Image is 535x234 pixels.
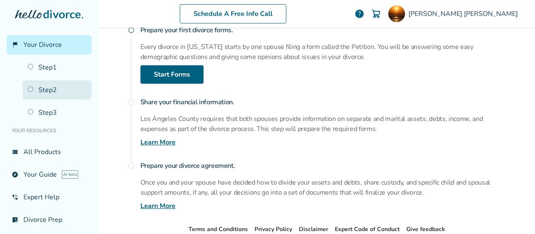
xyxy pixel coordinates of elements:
h4: Prepare your divorce agreement. [140,157,511,174]
a: Step1 [23,58,92,77]
p: Los Angeles County requires that both spouses provide information on separate and marital assets,... [140,114,511,134]
p: Once you and your spouse have decided how to divide your assets and debts, share custody, and spe... [140,177,511,198]
span: radio_button_unchecked [128,27,135,33]
span: [PERSON_NAME] [PERSON_NAME] [408,9,521,18]
span: flag_2 [12,41,18,48]
h4: Share your financial information. [140,94,511,111]
span: phone_in_talk [12,194,18,201]
a: list_alt_checkDivorce Prep [7,210,92,229]
span: radio_button_unchecked [128,162,135,169]
img: Cart [371,9,381,19]
span: radio_button_unchecked [128,99,135,105]
a: exploreYour GuideAI beta [7,165,92,184]
span: explore [12,171,18,178]
a: Schedule A Free Info Call [180,4,286,23]
span: Your Divorce [23,40,62,49]
a: Step3 [23,103,92,122]
a: Start Forms [140,65,204,84]
p: Every divorce in [US_STATE] starts by one spouse filing a form called the Petition. You will be a... [140,42,511,62]
img: Vanessa Streiff [388,5,405,22]
span: AI beta [62,170,78,179]
h4: Prepare your first divorce forms. [140,22,511,39]
span: view_list [12,149,18,155]
a: Step2 [23,80,92,100]
a: flag_2Your Divorce [7,35,92,54]
a: view_listAll Products [7,142,92,162]
a: phone_in_talkExpert Help [7,188,92,207]
a: Expert Code of Conduct [335,225,400,233]
a: Learn More [140,201,176,211]
li: Your Resources [7,122,92,139]
a: Privacy Policy [255,225,292,233]
span: list_alt_check [12,216,18,223]
a: help [354,9,364,19]
a: Terms and Conditions [189,225,248,233]
a: Learn More [140,137,176,147]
